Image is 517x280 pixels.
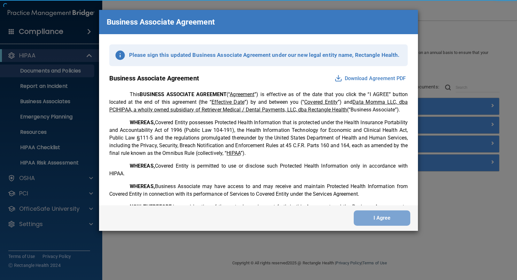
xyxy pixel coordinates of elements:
[107,15,215,29] p: Business Associate Agreement
[109,99,408,113] u: Data Momma LLC, dba PCIHIPAA, a wholly owned subsidiary of Retriever Medical / Dental Payments, L...
[230,91,254,97] u: Agreement
[130,183,155,189] span: WHEREAS,
[130,204,173,210] span: NOW THEREFORE,
[109,183,408,198] p: Business Associate may have access to and may receive and maintain Protected Health Information f...
[304,99,338,105] u: Covered Entity
[109,91,408,114] p: This (“ ”) is effective as of the date that you click the “I AGREE” button located at the end of ...
[227,150,241,156] u: HIPAA
[354,210,410,226] button: I Agree
[109,119,408,157] p: Covered Entity possesses Protected Health Information that is protected under the Health Insuranc...
[130,163,155,169] span: WHEREAS,
[109,162,408,178] p: Covered Entity is permitted to use or disclose such Protected Health Information only in accordan...
[109,203,408,226] p: in consideration of the mutual promises set forth in this Agreement and the Business Arrangements...
[109,72,199,84] p: Business Associate Agreement
[129,50,399,60] p: Please sign this updated Business Associate Agreement under our new legal entity name, Rectangle ...
[130,119,155,125] span: WHEREAS,
[333,73,408,84] button: Download Agreement PDF
[406,235,509,260] iframe: Drift Widget Chat Controller
[212,99,244,105] u: Effective Date
[140,91,227,97] span: BUSINESS ASSOCIATE AGREEMENT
